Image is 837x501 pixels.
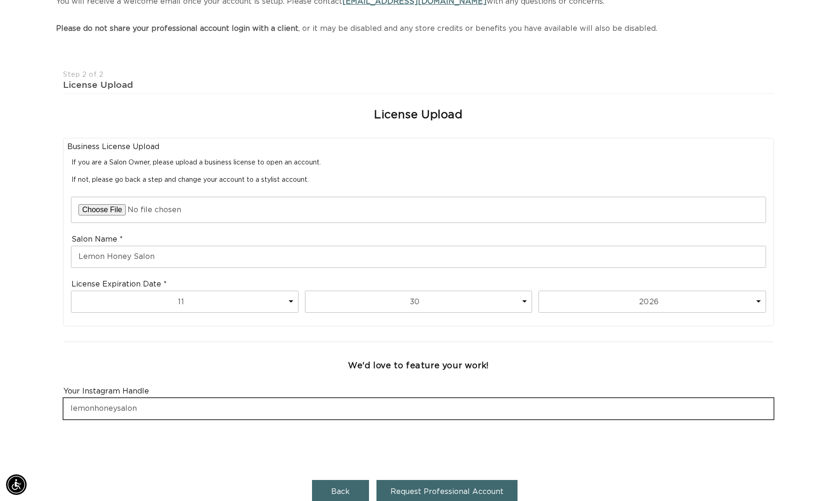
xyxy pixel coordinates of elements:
span: Back [331,488,350,495]
div: Accessibility Menu [6,474,27,495]
h3: We'd love to feature your work! [348,361,489,372]
label: License Expiration Date [71,279,167,289]
span: Request Professional Account [390,488,504,495]
legend: Business License Upload [67,142,770,152]
input: @handle [64,398,773,419]
label: Salon Name [71,235,123,244]
p: If you are a Salon Owner, please upload a business license to open an account. If not, please go ... [71,158,766,184]
label: Your Instagram Handle [64,386,149,396]
div: License Upload [63,79,774,91]
h2: License Upload [374,108,462,122]
div: Step 2 of 2 [63,71,774,79]
strong: Please do not share your professional account login with a client [56,25,298,32]
iframe: Chat Widget [710,400,837,501]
